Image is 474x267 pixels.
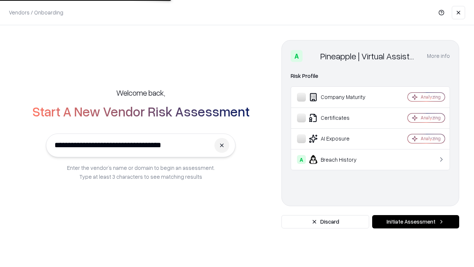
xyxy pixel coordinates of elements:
[116,88,165,98] h5: Welcome back,
[421,135,441,142] div: Analyzing
[281,215,369,228] button: Discard
[320,50,418,62] div: Pineapple | Virtual Assistant Agency
[297,93,385,102] div: Company Maturity
[32,104,250,119] h2: Start A New Vendor Risk Assessment
[297,155,385,164] div: Breach History
[291,72,450,80] div: Risk Profile
[297,134,385,143] div: AI Exposure
[421,94,441,100] div: Analyzing
[306,50,317,62] img: Pineapple | Virtual Assistant Agency
[427,49,450,63] button: More info
[421,115,441,121] div: Analyzing
[297,113,385,122] div: Certificates
[9,9,63,16] p: Vendors / Onboarding
[297,155,306,164] div: A
[67,163,215,181] p: Enter the vendor’s name or domain to begin an assessment. Type at least 3 characters to see match...
[291,50,303,62] div: A
[372,215,459,228] button: Initiate Assessment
